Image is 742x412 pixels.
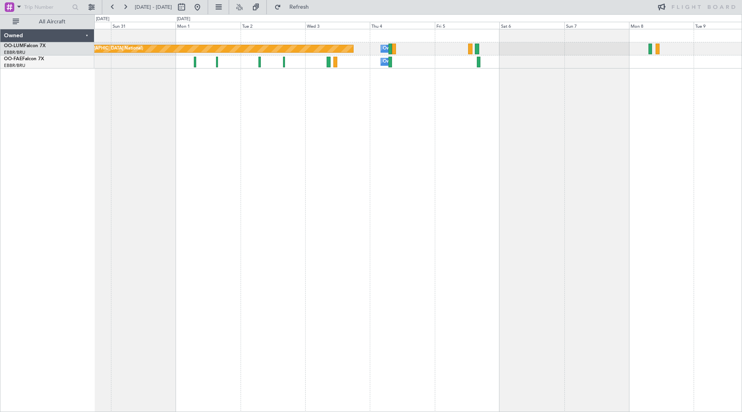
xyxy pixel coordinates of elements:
div: Thu 4 [370,22,434,29]
button: All Aircraft [9,15,86,28]
div: Sat 6 [499,22,564,29]
input: Trip Number [24,1,70,13]
button: Refresh [271,1,318,13]
a: EBBR/BRU [4,63,25,69]
span: All Aircraft [21,19,84,25]
div: Owner Melsbroek Air Base [383,56,437,68]
div: Sun 31 [111,22,176,29]
div: Tue 2 [241,22,305,29]
div: Wed 3 [305,22,370,29]
span: [DATE] - [DATE] [135,4,172,11]
div: Owner Melsbroek Air Base [383,43,437,55]
div: Mon 1 [176,22,240,29]
div: [DATE] [96,16,109,23]
div: Fri 5 [435,22,499,29]
a: OO-FAEFalcon 7X [4,57,44,61]
span: OO-FAE [4,57,22,61]
div: [DATE] [177,16,190,23]
a: EBBR/BRU [4,50,25,55]
div: Mon 8 [629,22,694,29]
div: Sun 7 [564,22,629,29]
span: OO-LUM [4,44,24,48]
a: OO-LUMFalcon 7X [4,44,46,48]
span: Refresh [283,4,316,10]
